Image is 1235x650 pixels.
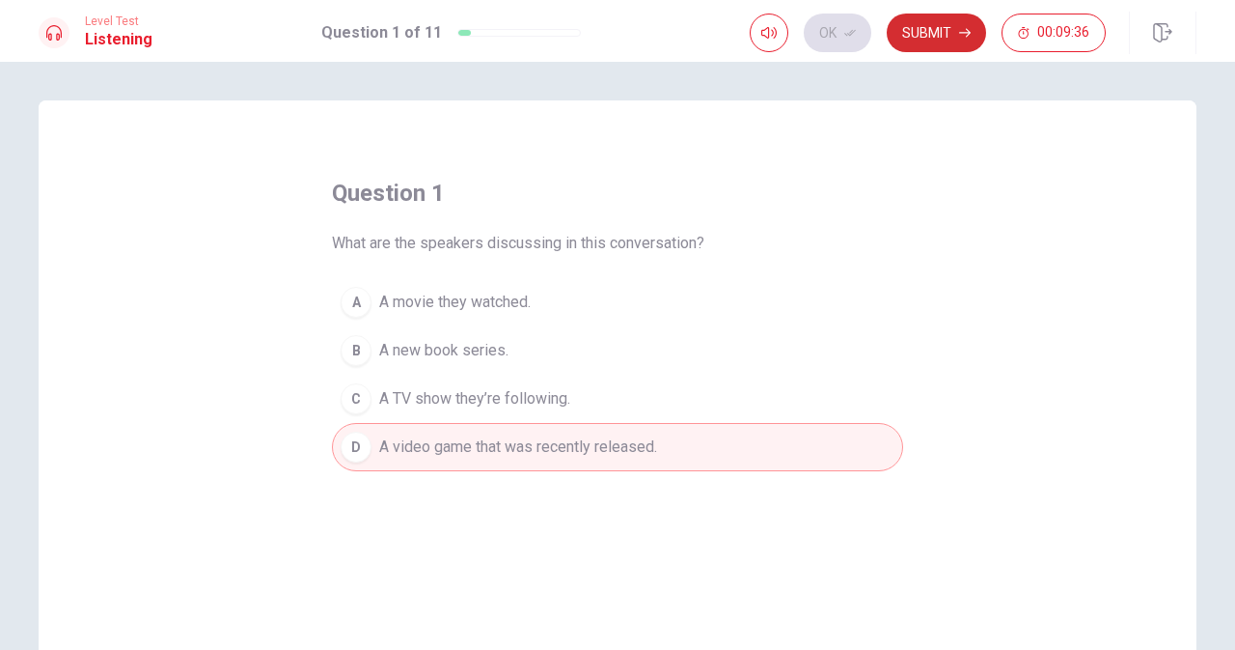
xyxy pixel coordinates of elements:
span: A TV show they’re following. [379,387,570,410]
div: B [341,335,371,366]
button: 00:09:36 [1002,14,1106,52]
div: A [341,287,371,318]
span: Level Test [85,14,152,28]
h1: Question 1 of 11 [321,21,442,44]
div: C [341,383,371,414]
button: AA movie they watched. [332,278,903,326]
button: BA new book series. [332,326,903,375]
button: Submit [887,14,986,52]
span: A movie they watched. [379,291,531,314]
button: DA video game that was recently released. [332,423,903,471]
span: A video game that was recently released. [379,436,657,459]
button: CA TV show they’re following. [332,375,903,423]
span: What are the speakers discussing in this conversation? [332,232,704,255]
h1: Listening [85,28,152,51]
div: D [341,432,371,463]
span: 00:09:36 [1037,25,1089,41]
h4: question 1 [332,178,445,209]
span: A new book series. [379,339,508,362]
